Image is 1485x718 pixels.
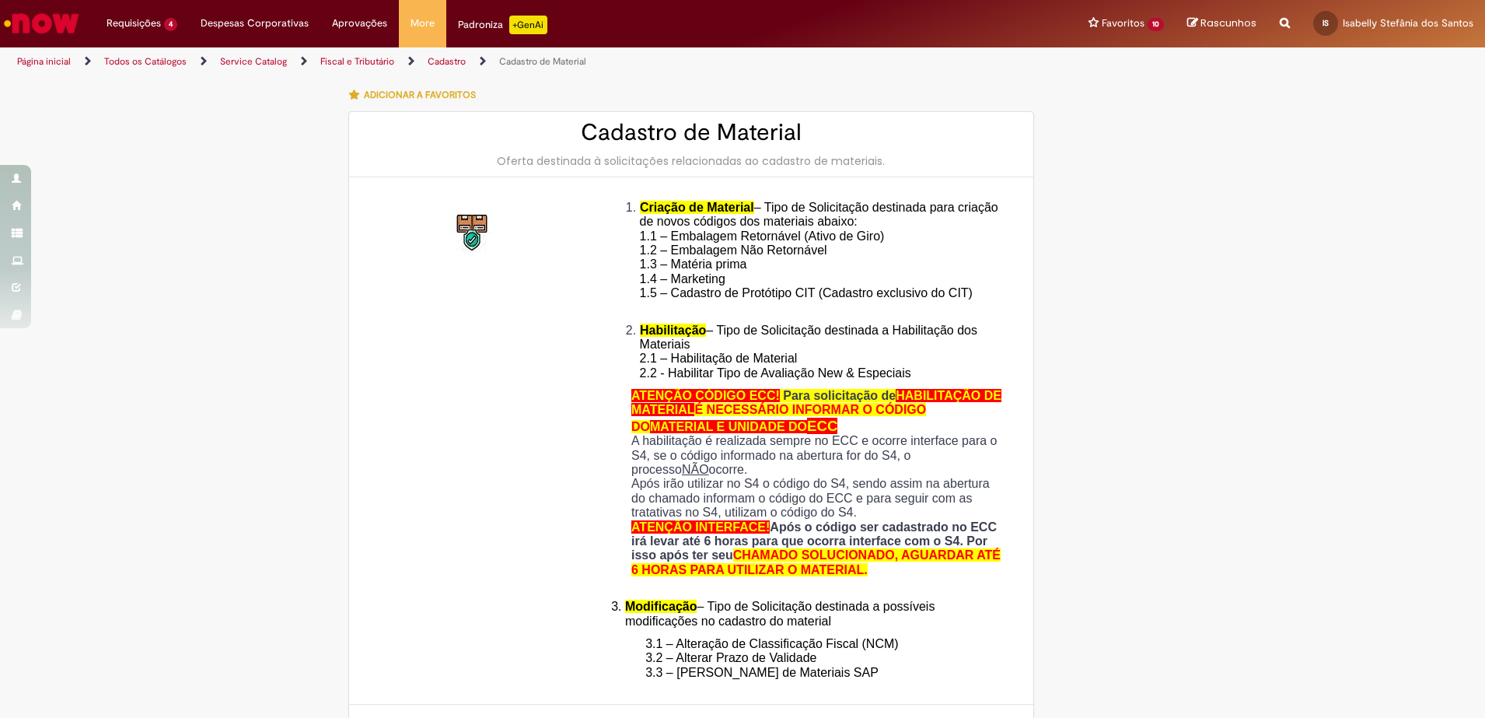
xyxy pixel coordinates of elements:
[682,463,709,476] u: NÃO
[640,201,754,214] span: Criação de Material
[625,600,697,613] span: Modificação
[17,55,71,68] a: Página inicial
[807,418,837,434] span: ECC
[365,120,1018,145] h2: Cadastro de Material
[12,47,978,76] ul: Trilhas de página
[449,208,498,258] img: Cadastro de Material
[631,389,780,402] span: ATENÇÃO CÓDIGO ECC!
[220,55,287,68] a: Service Catalog
[640,324,977,380] span: – Tipo de Solicitação destinada a Habilitação dos Materiais 2.1 – Habilitação de Material 2.2 - H...
[645,637,898,679] span: 3.1 – Alteração de Classificação Fiscal (NCM) 3.2 – Alterar Prazo de Validade 3.3 – [PERSON_NAME]...
[164,18,177,31] span: 4
[320,55,394,68] a: Fiscal e Tributário
[1323,18,1329,28] span: IS
[364,89,476,101] span: Adicionar a Favoritos
[2,8,82,39] img: ServiceNow
[783,389,896,402] span: Para solicitação de
[104,55,187,68] a: Todos os Catálogos
[332,16,387,31] span: Aprovações
[1148,18,1164,31] span: 10
[1102,16,1144,31] span: Favoritos
[631,520,770,534] span: ATENÇÃO INTERFACE!
[509,16,547,34] p: +GenAi
[458,16,547,34] div: Padroniza
[631,434,1006,477] p: A habilitação é realizada sempre no ECC e ocorre interface para o S4, se o código informado na ab...
[631,477,1006,520] p: Após irão utilizar no S4 o código do S4, sendo assim na abertura do chamado informam o código do ...
[631,389,1001,416] span: HABILITAÇÃO DE MATERIAL
[499,55,586,68] a: Cadastro de Material
[640,324,706,337] span: Habilitação
[650,420,807,433] span: MATERIAL E UNIDADE DO
[631,403,926,433] span: É NECESSÁRIO INFORMAR O CÓDIGO DO
[631,520,1001,576] strong: Após o código ser cadastrado no ECC irá levar até 6 horas para que ocorra interface com o S4. Por...
[348,79,484,111] button: Adicionar a Favoritos
[411,16,435,31] span: More
[428,55,466,68] a: Cadastro
[201,16,309,31] span: Despesas Corporativas
[631,548,1001,576] span: CHAMADO SOLUCIONADO, AGUARDAR ATÉ 6 HORAS PARA UTILIZAR O MATERIAL.
[640,201,998,314] span: – Tipo de Solicitação destinada para criação de novos códigos dos materiais abaixo: 1.1 – Embalag...
[365,153,1018,169] div: Oferta destinada à solicitações relacionadas ao cadastro de materiais.
[1187,16,1256,31] a: Rascunhos
[625,600,1006,629] li: – Tipo de Solicitação destinada a possíveis modificações no cadastro do material
[107,16,161,31] span: Requisições
[1200,16,1256,30] span: Rascunhos
[1343,16,1473,30] span: Isabelly Stefânia dos Santos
